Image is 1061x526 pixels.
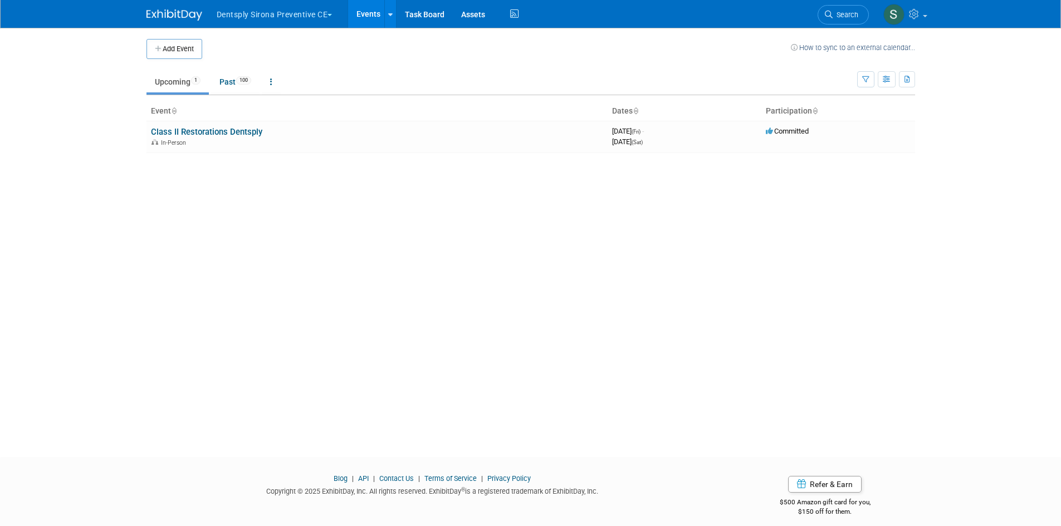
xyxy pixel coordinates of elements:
[612,127,644,135] span: [DATE]
[358,474,369,483] a: API
[735,490,915,516] div: $500 Amazon gift card for you,
[424,474,477,483] a: Terms of Service
[146,9,202,21] img: ExhibitDay
[883,4,904,25] img: Samantha Meyers
[461,486,465,493] sup: ®
[370,474,378,483] span: |
[151,139,158,145] img: In-Person Event
[146,484,719,496] div: Copyright © 2025 ExhibitDay, Inc. All rights reserved. ExhibitDay is a registered trademark of Ex...
[171,106,177,115] a: Sort by Event Name
[833,11,858,19] span: Search
[642,127,644,135] span: -
[735,507,915,517] div: $150 off for them.
[766,127,809,135] span: Committed
[608,102,761,121] th: Dates
[812,106,818,115] a: Sort by Participation Type
[334,474,348,483] a: Blog
[791,43,915,52] a: How to sync to an external calendar...
[146,102,608,121] th: Event
[633,106,638,115] a: Sort by Start Date
[151,127,262,137] a: Class II Restorations Dentsply
[632,139,643,145] span: (Sat)
[146,71,209,92] a: Upcoming1
[761,102,915,121] th: Participation
[632,129,640,135] span: (Fri)
[236,76,251,85] span: 100
[379,474,414,483] a: Contact Us
[146,39,202,59] button: Add Event
[191,76,201,85] span: 1
[818,5,869,24] a: Search
[415,474,423,483] span: |
[487,474,531,483] a: Privacy Policy
[612,137,643,146] span: [DATE]
[788,476,862,493] a: Refer & Earn
[478,474,486,483] span: |
[211,71,260,92] a: Past100
[161,139,189,146] span: In-Person
[349,474,356,483] span: |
